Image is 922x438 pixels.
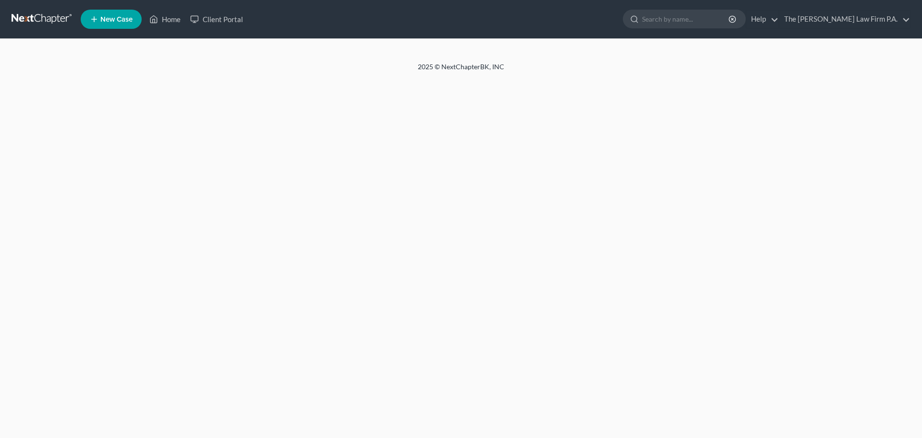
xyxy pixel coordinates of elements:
a: Help [746,11,778,28]
a: The [PERSON_NAME] Law Firm P.A. [779,11,910,28]
span: New Case [100,16,133,23]
div: 2025 © NextChapterBK, INC [187,62,735,79]
input: Search by name... [642,10,730,28]
a: Home [145,11,185,28]
a: Client Portal [185,11,248,28]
